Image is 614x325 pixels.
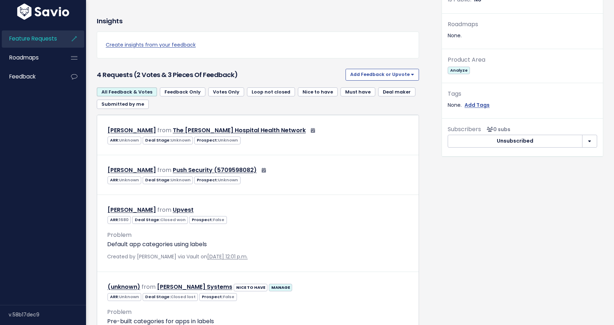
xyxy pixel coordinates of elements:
span: <p><strong>Subscribers</strong><br><br> No subscribers yet<br> </p> [484,126,510,133]
a: The [PERSON_NAME] Hospital Health Network [173,126,306,134]
span: Deal Stage: [132,216,188,224]
a: Roadmaps [2,49,60,66]
div: v.58b17dec9 [9,305,86,324]
span: Problem [107,308,132,316]
span: from [157,126,171,134]
a: Add Tags [465,101,490,110]
h3: 4 Requests (2 Votes & 3 pieces of Feedback) [97,70,343,80]
span: Deal Stage: [143,137,193,144]
span: Prospect: [199,293,237,301]
p: Default app categories using labels [107,240,409,249]
a: [PERSON_NAME] [108,166,156,174]
span: Feature Requests [9,35,57,42]
span: from [157,206,171,214]
a: Feature Requests [2,30,60,47]
a: Nice to have [298,87,338,97]
a: Loop not closed [247,87,295,97]
a: All Feedback & Votes [97,87,157,97]
button: Add Feedback or Upvote [346,69,419,80]
span: Unknown [218,137,238,143]
span: ARR: [108,293,141,301]
span: from [157,166,171,174]
span: Unknown [171,137,191,143]
a: [DATE] 12:01 p.m. [207,253,248,260]
span: from [142,283,156,291]
a: [PERSON_NAME] [108,126,156,134]
span: Unknown [119,137,139,143]
span: ARR: [108,176,141,184]
div: None. [448,31,597,40]
span: Deal Stage: [143,176,193,184]
span: Prospect: [194,137,240,144]
span: Closed lost [171,294,196,300]
a: Votes Only [208,87,244,97]
span: False [223,294,234,300]
div: Tags [448,89,597,99]
a: Feedback Only [160,87,205,97]
a: Create insights from your feedback [106,40,410,49]
a: [PERSON_NAME] Systems [157,283,232,291]
a: Upvest [173,206,194,214]
img: logo-white.9d6f32f41409.svg [15,4,71,20]
a: Feedback [2,68,60,85]
span: Unknown [171,177,191,183]
span: Unknown [119,177,139,183]
a: [PERSON_NAME] [108,206,156,214]
strong: NICE TO HAVE [236,285,265,290]
a: Must have [341,87,375,97]
a: Submitted by me [97,100,149,109]
strong: MANAGE [271,285,290,290]
button: Unsubscribed [448,135,582,148]
div: Product Area [448,55,597,65]
span: Problem [107,231,132,239]
div: None. [448,101,597,110]
span: Roadmaps [9,54,39,61]
span: Subscribers [448,125,481,133]
span: Closed won [160,217,186,223]
h3: Insights [97,16,122,26]
span: Feedback [9,73,35,80]
span: Prospect: [189,216,227,224]
a: (unknown) [108,283,140,291]
span: Analyze [448,67,470,74]
div: Roadmaps [448,19,597,30]
span: False [213,217,224,223]
a: Push Security (5709598082) [173,166,257,174]
span: Deal Stage: [143,293,198,301]
span: 1680 [119,217,129,223]
span: Prospect: [194,176,240,184]
span: Created by [PERSON_NAME] via Vault on [107,253,248,260]
span: Unknown [119,294,139,300]
a: Deal maker [378,87,415,97]
span: Unknown [218,177,238,183]
span: ARR: [108,216,131,224]
span: ARR: [108,137,141,144]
